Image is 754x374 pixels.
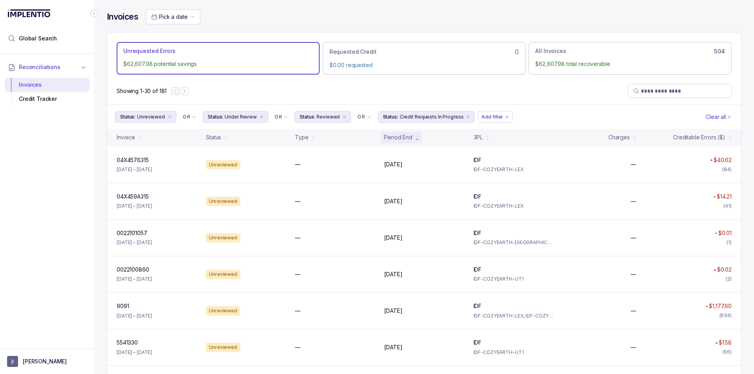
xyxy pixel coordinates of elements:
[474,202,553,210] p: IDF-COZYEARTH-LEX
[535,47,566,55] p: All Invoices
[715,342,717,344] img: red pointer upwards
[117,302,129,310] p: 9091
[117,275,152,283] p: [DATE] – [DATE]
[271,111,291,122] button: Filter Chip Connector undefined
[258,114,265,120] div: remove content
[535,60,725,68] p: $62,607.98 total recoverable
[117,266,149,274] p: 0022100860
[673,133,725,141] div: Creditable Errors ($)
[384,161,402,168] p: [DATE]
[295,307,300,315] p: —
[727,239,732,246] div: (1)
[183,114,196,120] li: Filter Chip Connector undefined
[719,312,732,319] div: (634)
[295,111,351,123] button: Filter Chip Reviewed
[631,307,636,315] p: —
[717,266,732,274] p: $0.02
[208,113,223,121] p: Status:
[137,113,165,121] p: Unreviewed
[631,161,636,168] p: —
[713,196,716,198] img: red pointer upwards
[206,270,240,279] div: Unreviewed
[117,202,152,210] p: [DATE] – [DATE]
[23,358,67,365] p: [PERSON_NAME]
[329,48,377,56] p: Requested Credit
[151,13,187,21] search: Date Range Picker
[723,202,732,210] div: (41)
[117,312,152,320] p: [DATE] – [DATE]
[384,343,402,351] p: [DATE]
[631,343,636,351] p: —
[117,42,732,74] ul: Action Tab Group
[384,234,402,242] p: [DATE]
[631,234,636,242] p: —
[474,156,482,164] p: IDF
[384,307,402,315] p: [DATE]
[115,111,704,123] ul: Filter Group
[706,113,726,121] p: Clear all
[295,234,300,242] p: —
[474,133,483,141] div: 3PL
[714,48,725,55] h6: 504
[400,113,464,121] p: Credit Requests In Progress
[329,47,519,57] div: 0
[726,275,732,283] div: (2)
[710,159,712,161] img: red pointer upwards
[206,160,240,170] div: Unreviewed
[167,114,173,120] div: remove content
[474,302,482,310] p: IDF
[117,339,138,347] p: 5541330
[722,166,732,173] div: (84)
[295,161,300,168] p: —
[478,111,513,123] button: Filter Chip Add filter
[706,305,708,307] img: red pointer upwards
[474,312,553,320] p: IDF-COZYEARTH-LEX, IDF-COZYEARTH-UT1
[123,47,175,55] p: Unrequested Errors
[159,13,187,20] span: Pick a date
[357,114,365,120] p: OR
[384,197,402,205] p: [DATE]
[709,302,732,310] p: $1,177.60
[474,166,553,173] p: IDF-COZYEARTH-LEX
[723,348,732,356] div: (56)
[378,111,475,123] button: Filter Chip Credit Requests In Progress
[11,92,83,106] div: Credit Tracker
[631,270,636,278] p: —
[203,111,268,123] button: Filter Chip Under Review
[714,269,716,271] img: red pointer upwards
[7,356,18,367] span: User initials
[5,76,90,108] div: Reconciliations
[206,233,240,243] div: Unreviewed
[474,275,553,283] p: IDF-COZYEARTH-UT1
[357,114,371,120] li: Filter Chip Connector undefined
[300,113,315,121] p: Status:
[474,193,482,201] p: IDF
[354,111,374,122] button: Filter Chip Connector undefined
[206,306,240,316] div: Unreviewed
[718,229,732,237] p: $0.01
[481,113,503,121] p: Add filter
[117,87,167,95] div: Remaining page entries
[206,343,240,352] div: Unreviewed
[341,114,348,120] div: remove content
[704,111,733,123] button: Clear Filters
[117,348,152,356] p: [DATE] – [DATE]
[183,114,190,120] p: OR
[715,232,717,234] img: red pointer upwards
[714,156,732,164] p: $40.62
[719,339,732,347] p: $1.58
[295,343,300,351] p: —
[90,9,99,18] div: Collapse Icon
[295,270,300,278] p: —
[384,133,412,141] div: Period End
[117,133,135,141] div: Invoice
[295,133,308,141] div: Type
[317,113,340,121] p: Reviewed
[474,266,482,274] p: IDF
[146,9,200,24] button: Date Range Picker
[608,133,630,141] div: Charges
[117,229,147,237] p: 0022101057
